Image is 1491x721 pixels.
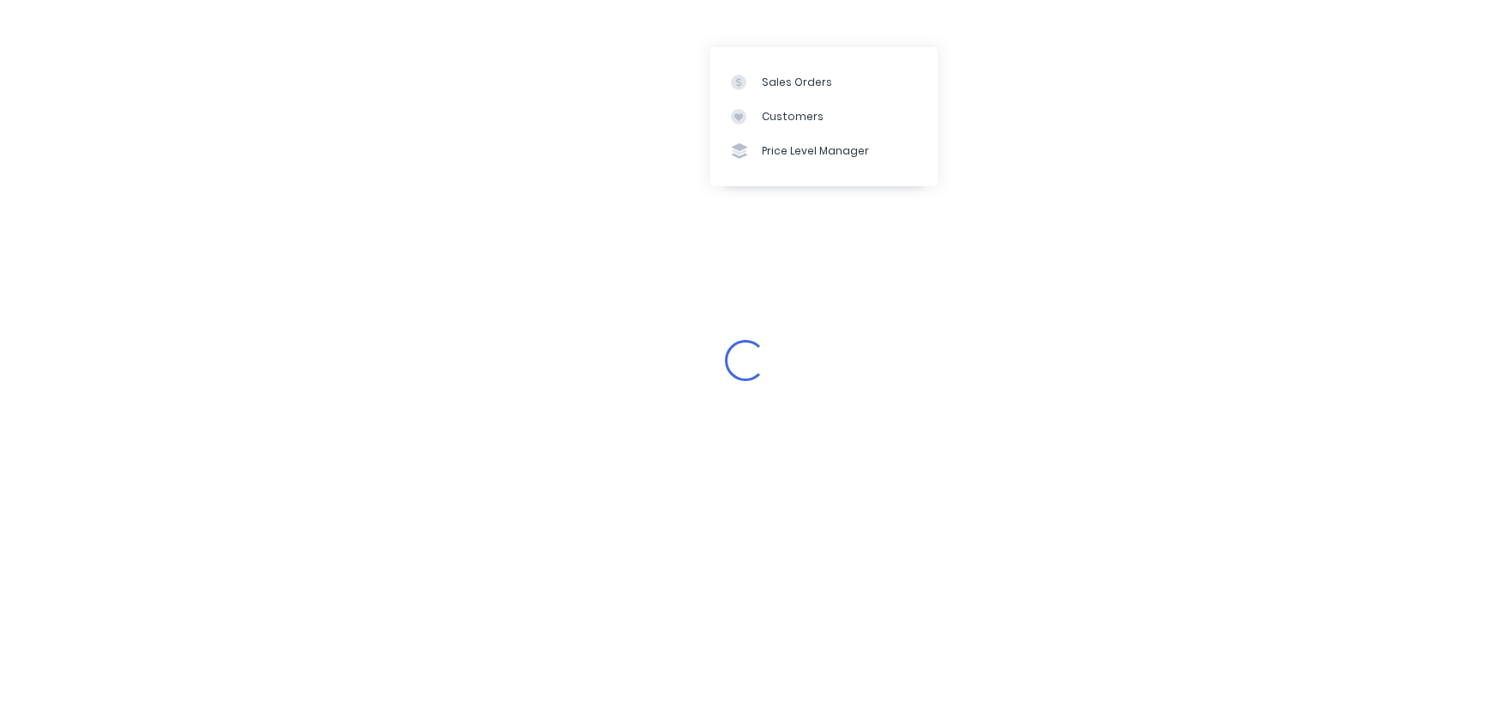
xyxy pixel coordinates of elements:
[710,64,938,99] a: Sales Orders
[710,134,938,168] a: Price Level Manager
[762,75,832,90] div: Sales Orders
[710,100,938,134] a: Customers
[762,109,824,124] div: Customers
[762,143,869,159] div: Price Level Manager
